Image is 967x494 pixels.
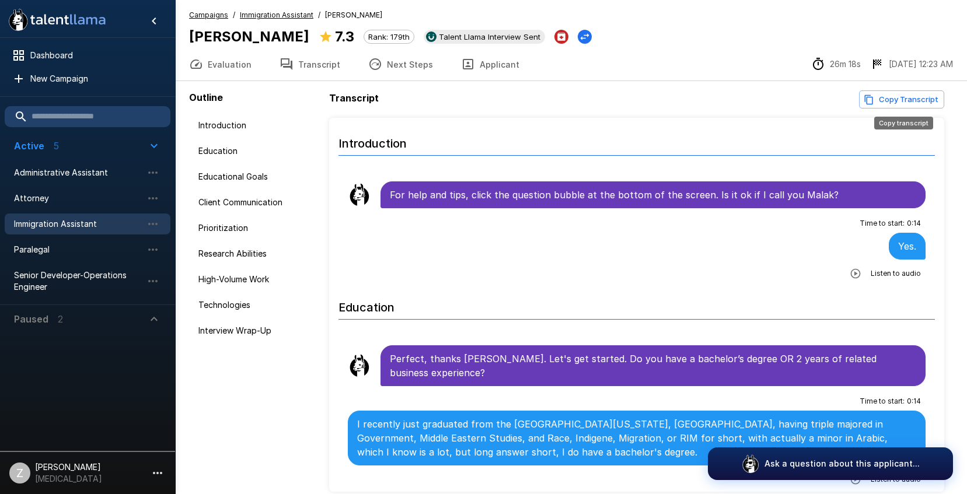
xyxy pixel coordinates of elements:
[708,447,953,480] button: Ask a question about this applicant...
[390,188,916,202] p: For help and tips, click the question bubble at the bottom of the screen. Is it ok if I call you ...
[189,92,223,103] b: Outline
[189,115,324,136] div: Introduction
[233,9,235,21] span: /
[870,57,953,71] div: The date and time when the interview was completed
[357,417,916,459] p: I recently just graduated from the [GEOGRAPHIC_DATA][US_STATE], [GEOGRAPHIC_DATA], having triple ...
[348,183,371,206] img: llama_clean.png
[354,48,447,80] button: Next Steps
[198,120,315,131] span: Introduction
[318,9,320,21] span: /
[434,32,545,41] span: Talent Llama Interview Sent
[741,454,760,473] img: logo_glasses@2x.png
[189,320,324,341] div: Interview Wrap-Up
[198,171,315,183] span: Educational Goals
[189,218,324,239] div: Prioritization
[198,248,315,260] span: Research Abilities
[189,166,324,187] div: Educational Goals
[447,48,533,80] button: Applicant
[240,10,313,19] u: Immigration Assistant
[189,141,324,162] div: Education
[889,58,953,70] p: [DATE] 12:23 AM
[860,395,905,407] span: Time to start :
[189,28,309,45] b: [PERSON_NAME]
[860,218,905,229] span: Time to start :
[189,192,324,213] div: Client Communication
[364,32,414,41] span: Rank: 179th
[198,274,315,285] span: High-Volume Work
[335,28,354,45] b: 7.3
[859,90,944,108] button: Copy transcript
[189,243,324,264] div: Research Abilities
[189,269,324,290] div: High-Volume Work
[830,58,861,70] p: 26m 18s
[189,295,324,316] div: Technologies
[874,117,933,129] div: Copy transcript
[907,395,921,407] span: 0 : 14
[198,197,315,208] span: Client Communication
[764,458,920,470] p: Ask a question about this applicant...
[266,48,354,80] button: Transcript
[554,30,568,44] button: Archive Applicant
[325,9,382,21] span: [PERSON_NAME]
[578,30,592,44] button: Change Stage
[198,299,315,311] span: Technologies
[338,125,935,156] h6: Introduction
[898,239,916,253] p: Yes.
[175,48,266,80] button: Evaluation
[390,352,916,380] p: Perfect, thanks [PERSON_NAME]. Let's get started. Do you have a bachelor’s degree OR 2 years of r...
[198,145,315,157] span: Education
[907,218,921,229] span: 0 : 14
[426,31,437,42] img: ukg_logo.jpeg
[871,268,921,279] span: Listen to audio
[338,289,935,320] h6: Education
[811,57,861,71] div: The time between starting and completing the interview
[424,30,545,44] div: View profile in UKG
[198,325,315,337] span: Interview Wrap-Up
[348,354,371,377] img: llama_clean.png
[189,10,228,19] u: Campaigns
[329,92,379,104] b: Transcript
[198,222,315,234] span: Prioritization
